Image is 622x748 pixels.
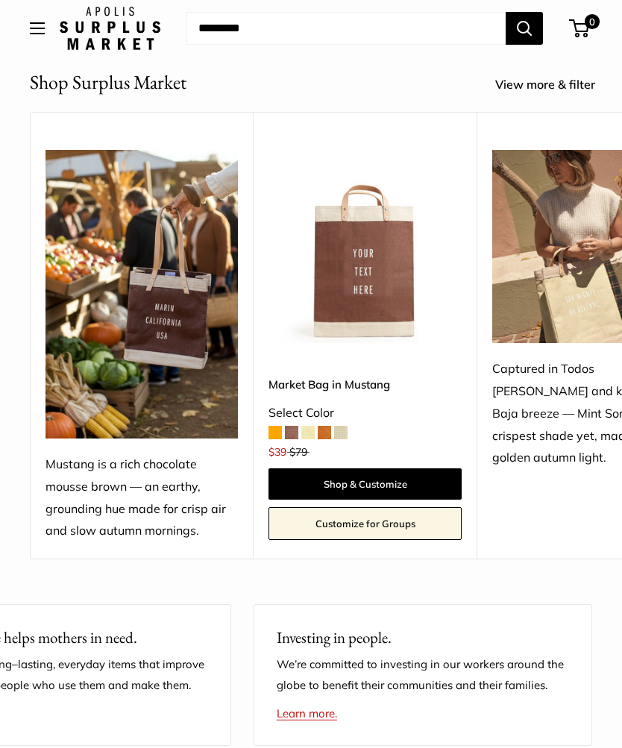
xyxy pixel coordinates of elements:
p: Investing in people. [277,626,569,650]
div: Mustang is a rich chocolate mousse brown — an earthy, grounding hue made for crisp air and slow a... [45,454,238,544]
a: Market Bag in Mustang [268,377,462,394]
button: Search [506,13,543,45]
a: 0 [571,20,589,38]
a: Customize for Groups [268,508,462,541]
h2: Shop Surplus Market [30,69,186,98]
span: 0 [585,15,600,30]
span: $79 [289,446,307,459]
img: Market Bag in Mustang [268,151,462,344]
input: Search... [186,13,506,45]
img: Mustang is a rich chocolate mousse brown — an earthy, grounding hue made for crisp air and slow a... [45,151,238,439]
a: Learn more. [277,707,337,721]
img: Apolis: Surplus Market [60,7,160,51]
a: Shop & Customize [268,469,462,500]
div: Select Color [268,403,462,425]
span: $39 [268,446,286,459]
button: Open menu [30,23,45,35]
a: View more & filter [495,75,612,97]
p: We’re committed to investing in our workers around the globe to benefit their communities and the... [277,655,569,697]
a: Market Bag in MustangMarket Bag in Mustang [268,151,462,344]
